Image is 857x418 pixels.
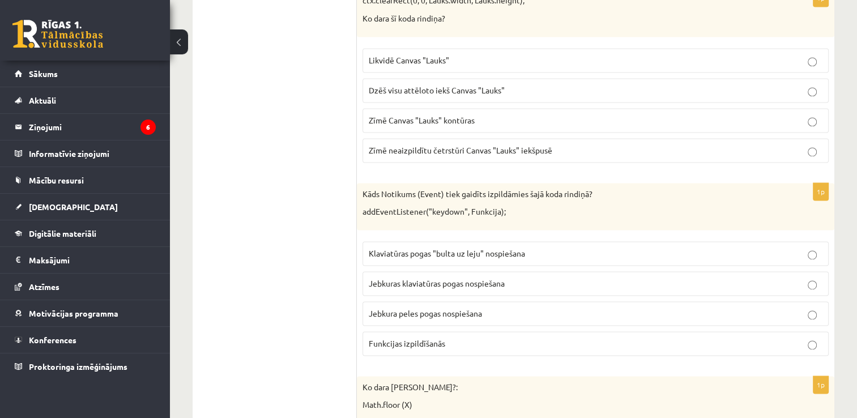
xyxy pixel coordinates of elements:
span: Zīmē neaizpildītu četrstūri Canvas "Lauks" iekšpusē [369,145,552,155]
legend: Maksājumi [29,247,156,273]
span: Zīmē Canvas "Lauks" kontūras [369,115,475,125]
span: Funkcijas izpildīšanās [369,338,445,348]
span: [DEMOGRAPHIC_DATA] [29,202,118,212]
a: Proktoringa izmēģinājums [15,353,156,379]
a: Digitālie materiāli [15,220,156,246]
a: Aktuāli [15,87,156,113]
p: Kāds Notikums (Event) tiek gaidīts izpildāmies šajā koda rindiņā? [363,189,772,200]
span: Motivācijas programma [29,308,118,318]
input: Likvidē Canvas "Lauks" [808,57,817,66]
a: Rīgas 1. Tālmācības vidusskola [12,20,103,48]
p: Ko dara šī koda rindiņa? [363,13,772,24]
input: Jebkuras klaviatūras pogas nospiešana [808,280,817,289]
a: Sākums [15,61,156,87]
span: Dzēš visu attēloto iekš Canvas "Lauks" [369,85,505,95]
a: Ziņojumi6 [15,114,156,140]
p: 1p [813,182,829,201]
input: Jebkura peles pogas nospiešana [808,310,817,319]
p: addEventListener("keydown", Funkcija); [363,206,772,217]
span: Klaviatūras pogas "bulta uz leju" nospiešana [369,248,525,258]
legend: Ziņojumi [29,114,156,140]
span: Sākums [29,69,58,79]
legend: Informatīvie ziņojumi [29,140,156,167]
p: Math.floor (X) [363,399,772,411]
a: Konferences [15,327,156,353]
a: [DEMOGRAPHIC_DATA] [15,194,156,220]
span: Atzīmes [29,281,59,292]
a: Motivācijas programma [15,300,156,326]
i: 6 [140,120,156,135]
span: Konferences [29,335,76,345]
span: Digitālie materiāli [29,228,96,238]
input: Klaviatūras pogas "bulta uz leju" nospiešana [808,250,817,259]
input: Zīmē Canvas "Lauks" kontūras [808,117,817,126]
span: Proktoringa izmēģinājums [29,361,127,372]
a: Atzīmes [15,274,156,300]
input: Funkcijas izpildīšanās [808,340,817,349]
a: Mācību resursi [15,167,156,193]
span: Jebkura peles pogas nospiešana [369,308,482,318]
span: Likvidē Canvas "Lauks" [369,55,449,65]
span: Mācību resursi [29,175,84,185]
p: 1p [813,376,829,394]
p: Ko dara [PERSON_NAME]?: [363,382,772,393]
a: Informatīvie ziņojumi [15,140,156,167]
span: Aktuāli [29,95,56,105]
span: Jebkuras klaviatūras pogas nospiešana [369,278,505,288]
input: Dzēš visu attēloto iekš Canvas "Lauks" [808,87,817,96]
input: Zīmē neaizpildītu četrstūri Canvas "Lauks" iekšpusē [808,147,817,156]
a: Maksājumi [15,247,156,273]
